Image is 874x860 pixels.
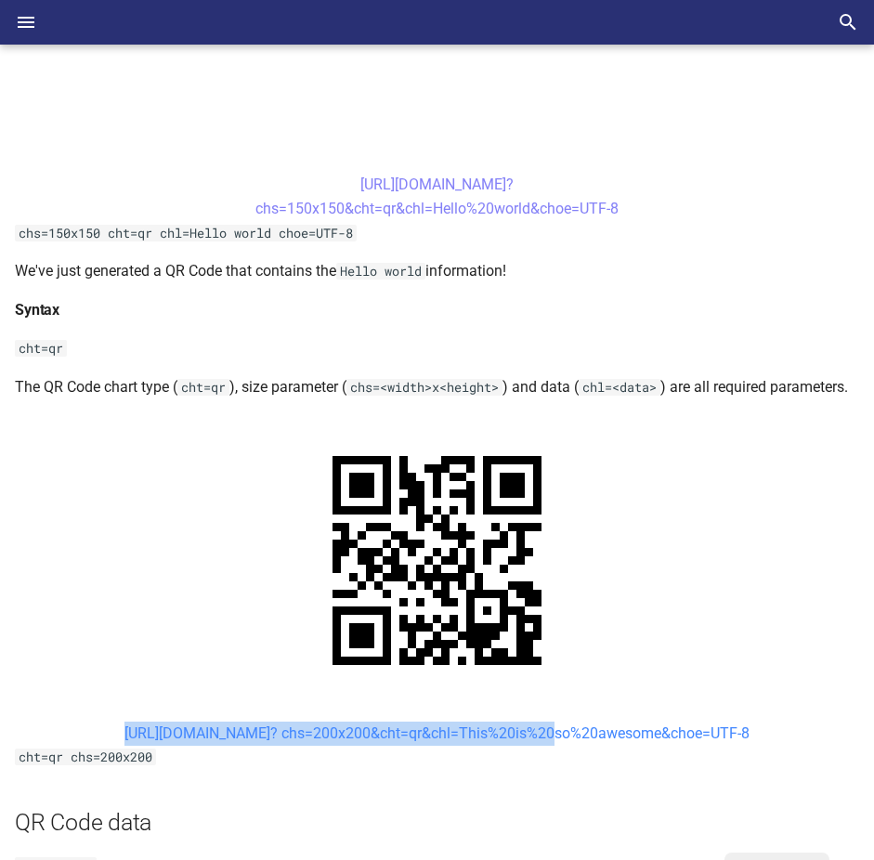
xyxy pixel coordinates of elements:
[15,340,67,357] code: cht=qr
[15,298,859,322] h4: Syntax
[291,414,583,707] img: chart
[15,225,357,241] code: chs=150x150 cht=qr chl=Hello world choe=UTF-8
[15,259,859,283] p: We've just generated a QR Code that contains the information!
[336,263,425,280] code: Hello world
[579,379,660,396] code: chl=<data>
[15,375,859,399] p: The QR Code chart type ( ), size parameter ( ) and data ( ) are all required parameters.
[15,749,156,765] code: cht=qr chs=200x200
[177,379,229,396] code: cht=qr
[255,176,619,217] a: [URL][DOMAIN_NAME]?chs=150x150&cht=qr&chl=Hello%20world&choe=UTF-8
[15,806,859,839] h2: QR Code data
[346,379,502,396] code: chs=<width>x<height>
[124,724,750,742] a: [URL][DOMAIN_NAME]? chs=200x200&cht=qr&chl=This%20is%20so%20awesome&choe=UTF-8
